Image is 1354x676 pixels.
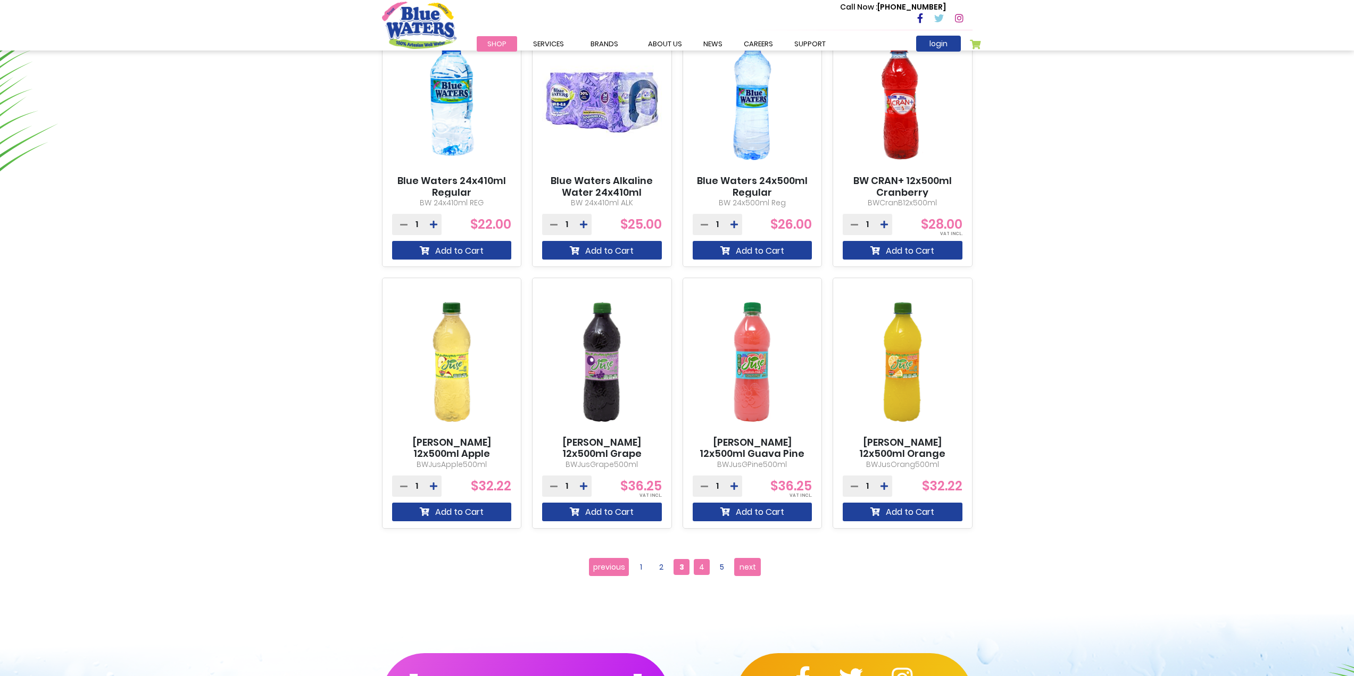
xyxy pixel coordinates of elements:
button: Add to Cart [542,241,662,260]
a: 4 [694,559,710,575]
a: Blue Waters 24x410ml Regular [392,175,512,198]
a: support [784,36,836,52]
span: $28.00 [921,215,962,233]
a: [PERSON_NAME] 12x500ml Orange [843,437,962,460]
span: $32.22 [471,477,511,495]
p: BWJusGrape500ml [542,459,662,470]
a: [PERSON_NAME] 12x500ml Apple [392,437,512,460]
a: store logo [382,2,456,48]
p: BW 24x410ml REG [392,197,512,208]
span: $22.00 [470,215,511,233]
span: Shop [487,39,506,49]
a: 1 [633,559,649,575]
a: login [916,36,961,52]
a: News [693,36,733,52]
a: about us [637,36,693,52]
span: $25.00 [620,215,662,233]
img: Blue Waters 24x410ml Regular [392,26,512,176]
p: BW 24x410ml ALK [542,197,662,208]
a: previous [589,558,629,576]
a: next [734,558,761,576]
a: 2 [653,559,669,575]
span: Call Now : [840,2,877,12]
p: BWJusApple500ml [392,459,512,470]
a: BW CRAN+ 12x500ml Cranberry [843,175,962,198]
button: Add to Cart [693,241,812,260]
button: Add to Cart [542,503,662,521]
button: Add to Cart [693,503,812,521]
span: $26.00 [770,215,812,233]
a: Blue Waters 24x500ml Regular [693,175,812,198]
span: $36.25 [620,477,662,495]
img: BW Juse 12x500ml Orange [843,287,962,437]
a: [PERSON_NAME] 12x500ml Guava Pine [693,437,812,460]
p: BW 24x500ml Reg [693,197,812,208]
span: Services [533,39,564,49]
a: careers [733,36,784,52]
p: [PHONE_NUMBER] [840,2,946,13]
img: BW Juse 12x500ml Guava Pine [693,287,812,437]
span: next [740,559,756,575]
img: BW Juse 12x500ml Apple [392,287,512,437]
p: BWJusOrang500ml [843,459,962,470]
span: $32.22 [922,477,962,495]
a: 5 [714,559,730,575]
span: Brands [591,39,618,49]
button: Add to Cart [843,503,962,521]
a: [PERSON_NAME] 12x500ml Grape [542,437,662,460]
img: Blue Waters Alkaline Water 24x410ml [542,26,662,176]
img: Blue Waters 24x500ml Regular [693,26,812,176]
img: BW Juse 12x500ml Grape [542,287,662,437]
button: Add to Cart [392,241,512,260]
a: Blue Waters Alkaline Water 24x410ml [542,175,662,198]
span: $36.25 [770,477,812,495]
p: BWCranB12x500ml [843,197,962,208]
span: 3 [674,559,690,575]
span: previous [593,559,625,575]
p: BWJusGPine500ml [693,459,812,470]
button: Add to Cart [843,241,962,260]
button: Add to Cart [392,503,512,521]
img: BW CRAN+ 12x500ml Cranberry [843,26,962,176]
